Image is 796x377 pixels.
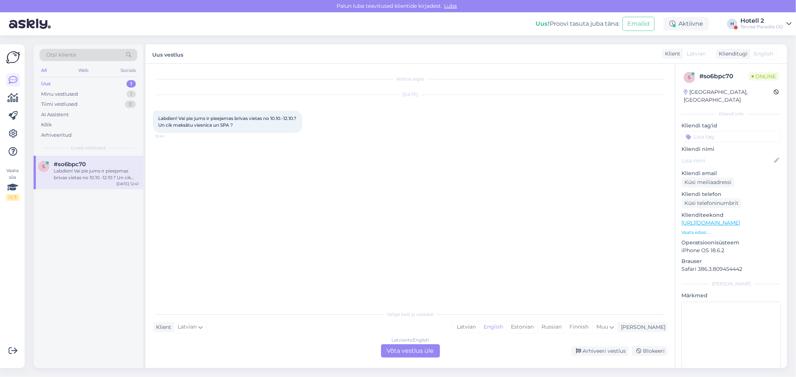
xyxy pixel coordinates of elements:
[6,167,19,201] div: Vaata siia
[480,321,507,333] div: English
[41,121,52,129] div: Kõik
[152,49,183,59] label: Uus vestlus
[158,115,297,128] span: Labdien! Vai pie jums ir pieejamas brīvas vietas no 10.10.-12.10.? Un cik maksātu viesnīca un SPA ?
[699,72,749,81] div: # so6bpc70
[153,76,668,82] div: Vestlus algas
[681,198,742,208] div: Küsi telefoninumbrit
[571,346,629,356] div: Arhiveeri vestlus
[681,219,740,226] a: [URL][DOMAIN_NAME]
[155,133,183,139] span: 12:41
[596,323,608,330] span: Muu
[681,145,781,153] p: Kliendi nimi
[681,229,781,236] p: Vaata edasi ...
[119,66,137,75] div: Socials
[740,18,792,30] a: Hotell 2Tervise Paradiis OÜ
[127,91,136,98] div: 1
[687,50,706,58] span: Latvian
[754,50,773,58] span: English
[41,101,78,108] div: Tiimi vestlused
[684,88,774,104] div: [GEOGRAPHIC_DATA], [GEOGRAPHIC_DATA]
[681,281,781,287] div: [PERSON_NAME]
[178,323,197,331] span: Latvian
[681,111,781,117] div: Kliendi info
[682,156,772,165] input: Lisa nimi
[681,122,781,130] p: Kliendi tag'id
[127,80,136,88] div: 1
[507,321,537,333] div: Estonian
[381,344,440,358] div: Võta vestlus üle
[681,190,781,198] p: Kliendi telefon
[41,91,78,98] div: Minu vestlused
[40,66,48,75] div: All
[681,257,781,265] p: Brauser
[77,66,90,75] div: Web
[688,75,691,80] span: s
[565,321,592,333] div: Finnish
[681,265,781,273] p: Safari 386.3.809454442
[125,101,136,108] div: 0
[453,321,480,333] div: Latvian
[41,111,69,118] div: AI Assistent
[681,292,781,300] p: Märkmed
[537,321,565,333] div: Russian
[536,20,550,27] b: Uus!
[664,17,709,31] div: Aktiivne
[681,247,781,254] p: iPhone OS 18.6.2
[740,18,783,24] div: Hotell 2
[681,211,781,219] p: Klienditeekond
[681,239,781,247] p: Operatsioonisüsteem
[391,337,429,343] div: Latvian to English
[632,346,668,356] div: Blokeeri
[536,19,619,28] div: Proovi tasuta juba täna:
[153,323,171,331] div: Klient
[622,17,655,31] button: Emailid
[46,51,76,59] span: Otsi kliente
[6,50,20,64] img: Askly Logo
[153,311,668,318] div: Valige keel ja vastake
[681,131,781,142] input: Lisa tag
[681,170,781,177] p: Kliendi email
[681,177,734,187] div: Küsi meiliaadressi
[54,168,139,181] div: Labdien! Vai pie jums ir pieejamas brīvas vietas no 10.10.-12.10.? Un cik maksātu viesnīca un SPA ?
[727,19,737,29] div: H
[41,132,72,139] div: Arhiveeritud
[662,50,680,58] div: Klient
[716,50,747,58] div: Klienditugi
[749,72,779,80] span: Online
[71,145,106,151] span: Uued vestlused
[442,3,459,9] span: Luba
[618,323,665,331] div: [PERSON_NAME]
[116,181,139,187] div: [DATE] 12:41
[6,194,19,201] div: 0 / 3
[153,91,668,98] div: [DATE]
[54,161,86,168] span: #so6bpc70
[740,24,783,30] div: Tervise Paradiis OÜ
[41,80,51,88] div: Uus
[43,164,45,169] span: s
